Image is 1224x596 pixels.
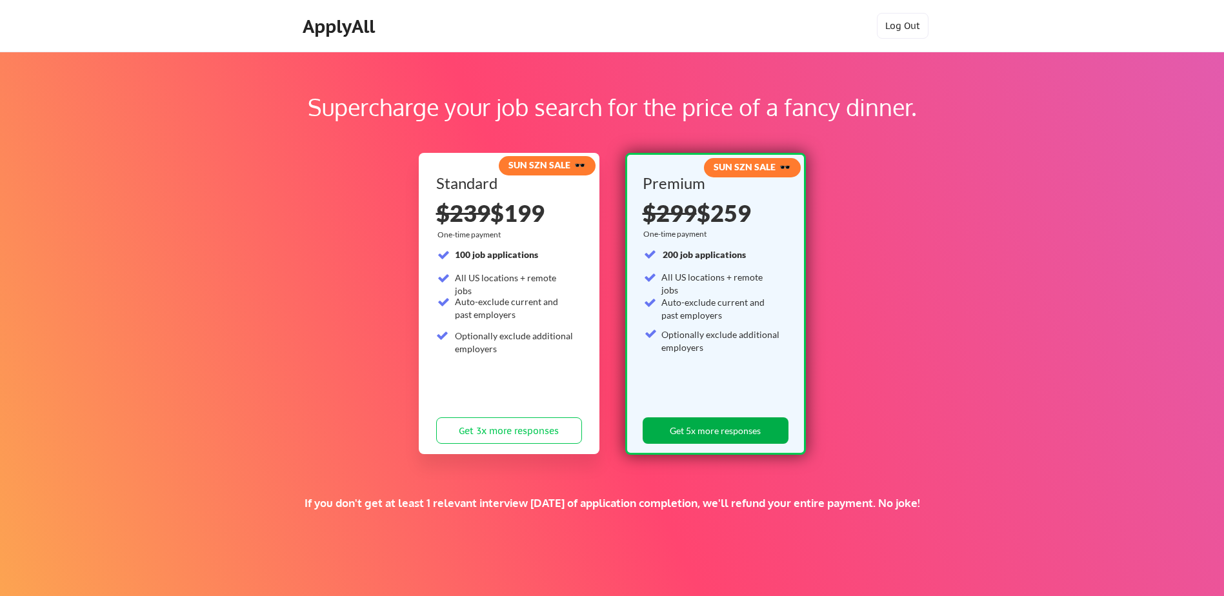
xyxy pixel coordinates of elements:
[455,249,538,260] strong: 100 job applications
[877,13,928,39] button: Log Out
[661,296,781,321] div: Auto-exclude current and past employers
[714,161,790,172] strong: SUN SZN SALE 🕶️
[643,199,697,227] s: $299
[455,330,574,355] div: Optionally exclude additional employers
[83,90,1141,124] div: Supercharge your job search for the price of a fancy dinner.
[224,496,1000,510] div: If you don't get at least 1 relevant interview [DATE] of application completion, we'll refund you...
[436,199,490,227] s: $239
[455,295,574,321] div: Auto-exclude current and past employers
[643,229,710,239] div: One-time payment
[437,230,505,240] div: One-time payment
[436,417,582,444] button: Get 3x more responses
[436,201,582,224] div: $199
[303,15,379,37] div: ApplyAll
[455,272,574,297] div: All US locations + remote jobs
[436,175,577,191] div: Standard
[661,328,781,353] div: Optionally exclude additional employers
[643,201,784,224] div: $259
[661,271,781,296] div: All US locations + remote jobs
[643,175,784,191] div: Premium
[663,249,746,260] strong: 200 job applications
[643,417,788,444] button: Get 5x more responses
[508,159,585,170] strong: SUN SZN SALE 🕶️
